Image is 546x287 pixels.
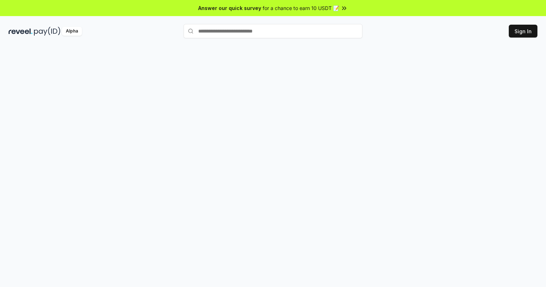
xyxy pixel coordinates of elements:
img: pay_id [34,27,60,36]
img: reveel_dark [9,27,33,36]
div: Alpha [62,27,82,36]
span: for a chance to earn 10 USDT 📝 [263,4,339,12]
button: Sign In [509,25,537,38]
span: Answer our quick survey [198,4,261,12]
